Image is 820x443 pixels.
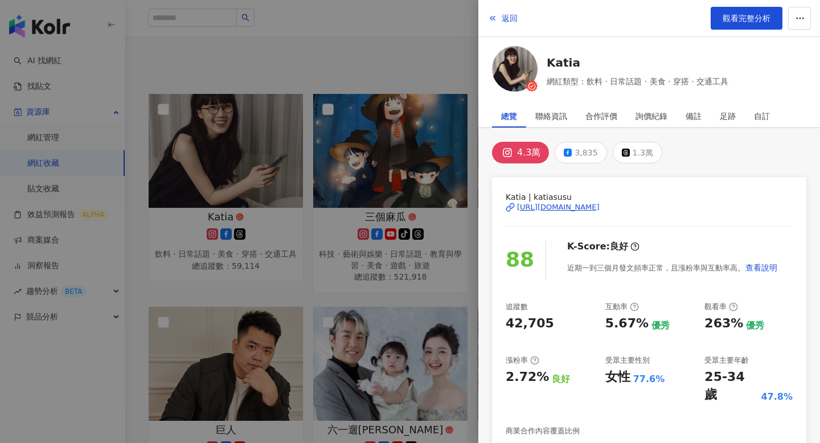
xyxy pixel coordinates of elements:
[506,426,580,436] div: 商業合作內容覆蓋比例
[506,315,554,333] div: 42,705
[704,368,758,404] div: 25-34 歲
[506,202,793,212] a: [URL][DOMAIN_NAME]
[585,105,617,128] div: 合作評價
[686,105,702,128] div: 備註
[567,256,778,279] div: 近期一到三個月發文頻率正常，且漲粉率與互動率高。
[517,145,540,161] div: 4.3萬
[506,355,539,366] div: 漲粉率
[633,373,665,385] div: 77.6%
[633,145,653,161] div: 1.3萬
[746,319,764,332] div: 優秀
[605,302,639,312] div: 互動率
[704,355,749,366] div: 受眾主要年齡
[711,7,782,30] a: 觀看完整分析
[535,105,567,128] div: 聯絡資訊
[754,105,770,128] div: 自訂
[492,46,538,96] a: KOL Avatar
[506,191,793,203] span: Katia | katiasusu
[506,368,549,386] div: 2.72%
[487,7,518,30] button: 返回
[651,319,670,332] div: 優秀
[723,14,770,23] span: 觀看完整分析
[720,105,736,128] div: 足跡
[492,142,549,163] button: 4.3萬
[501,105,517,128] div: 總覽
[605,315,649,333] div: 5.67%
[605,368,630,386] div: 女性
[547,55,728,71] a: Katia
[610,240,628,253] div: 良好
[635,105,667,128] div: 詢價紀錄
[517,202,600,212] div: [URL][DOMAIN_NAME]
[745,263,777,272] span: 查看說明
[502,14,518,23] span: 返回
[605,355,650,366] div: 受眾主要性別
[745,256,778,279] button: 查看說明
[506,244,534,276] div: 88
[567,240,639,253] div: K-Score :
[704,302,738,312] div: 觀看率
[552,373,570,385] div: 良好
[575,145,597,161] div: 3,835
[506,302,528,312] div: 追蹤數
[761,391,793,403] div: 47.8%
[613,142,662,163] button: 1.3萬
[555,142,606,163] button: 3,835
[704,315,743,333] div: 263%
[547,75,728,88] span: 網紅類型：飲料 · 日常話題 · 美食 · 穿搭 · 交通工具
[492,46,538,92] img: KOL Avatar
